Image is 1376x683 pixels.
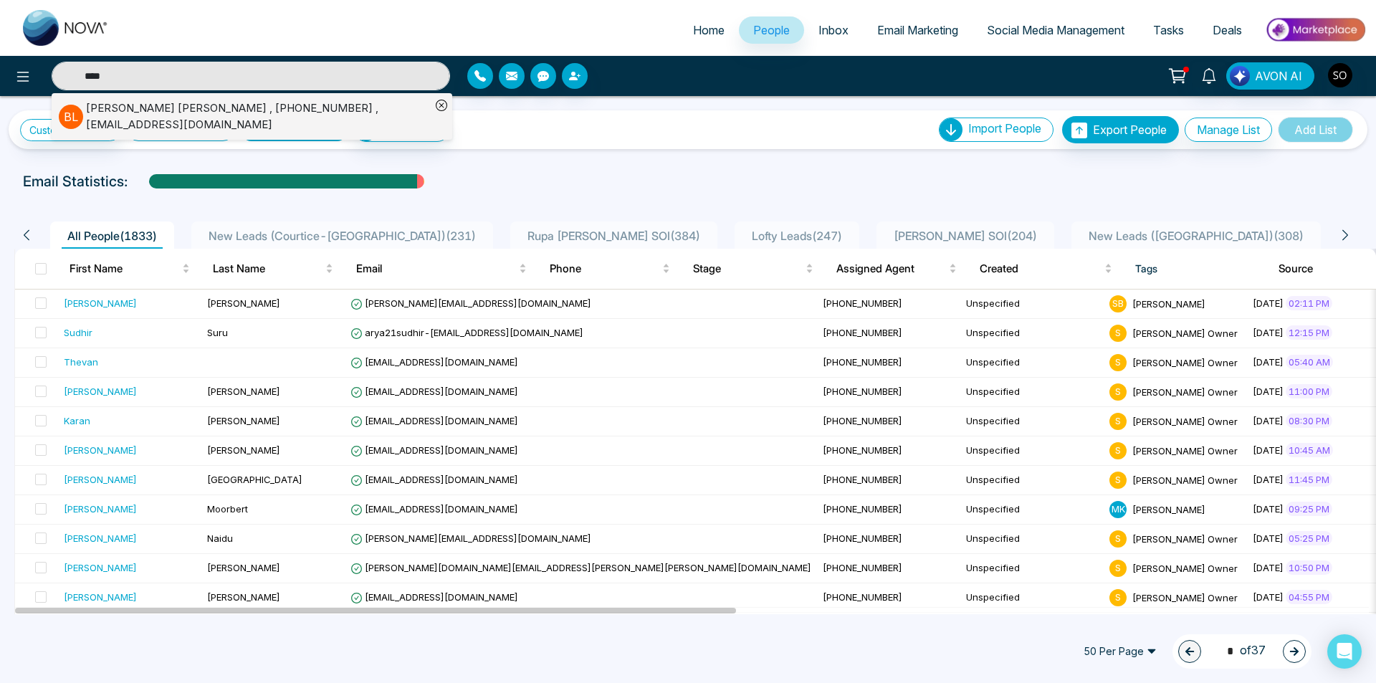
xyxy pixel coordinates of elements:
[70,260,179,277] span: First Name
[345,249,538,289] th: Email
[863,16,973,44] a: Email Marketing
[550,260,659,277] span: Phone
[1286,325,1332,340] span: 12:15 PM
[968,249,1124,289] th: Created
[350,327,583,338] span: arya21sudhir-[EMAIL_ADDRESS][DOMAIN_NAME]
[823,297,902,309] span: [PHONE_NUMBER]
[350,562,811,573] span: [PERSON_NAME][DOMAIN_NAME][EMAIL_ADDRESS][PERSON_NAME][PERSON_NAME][DOMAIN_NAME]
[64,384,137,398] div: [PERSON_NAME]
[64,531,137,545] div: [PERSON_NAME]
[739,16,804,44] a: People
[823,532,902,544] span: [PHONE_NUMBER]
[1132,297,1205,309] span: [PERSON_NAME]
[207,474,302,485] span: [GEOGRAPHIC_DATA]
[1109,589,1127,606] span: S
[1286,443,1333,457] span: 10:45 AM
[1253,474,1284,485] span: [DATE]
[23,171,128,192] p: Email Statistics:
[64,443,137,457] div: [PERSON_NAME]
[1139,16,1198,44] a: Tasks
[1093,123,1167,137] span: Export People
[1132,386,1238,397] span: [PERSON_NAME] Owner
[960,407,1104,436] td: Unspecified
[64,472,137,487] div: [PERSON_NAME]
[1132,474,1238,485] span: [PERSON_NAME] Owner
[1253,444,1284,456] span: [DATE]
[1253,532,1284,544] span: [DATE]
[207,415,280,426] span: [PERSON_NAME]
[1109,295,1127,312] span: S B
[1132,327,1238,338] span: [PERSON_NAME] Owner
[350,474,518,485] span: [EMAIL_ADDRESS][DOMAIN_NAME]
[20,119,121,141] a: Custom Filter
[23,10,109,46] img: Nova CRM Logo
[753,23,790,37] span: People
[1185,118,1272,142] button: Manage List
[1132,444,1238,456] span: [PERSON_NAME] Owner
[1286,414,1332,428] span: 08:30 PM
[1109,383,1127,401] span: S
[960,495,1104,525] td: Unspecified
[350,444,518,456] span: [EMAIL_ADDRESS][DOMAIN_NAME]
[823,474,902,485] span: [PHONE_NUMBER]
[1286,472,1332,487] span: 11:45 PM
[1253,562,1284,573] span: [DATE]
[1198,16,1256,44] a: Deals
[207,503,248,515] span: Moorbert
[960,319,1104,348] td: Unspecified
[1253,386,1284,397] span: [DATE]
[1109,442,1127,459] span: S
[207,297,280,309] span: [PERSON_NAME]
[64,296,137,310] div: [PERSON_NAME]
[1253,503,1284,515] span: [DATE]
[64,355,98,369] div: Thevan
[980,260,1102,277] span: Created
[960,466,1104,495] td: Unspecified
[1253,591,1284,603] span: [DATE]
[350,356,518,368] span: [EMAIL_ADDRESS][DOMAIN_NAME]
[1253,356,1284,368] span: [DATE]
[1218,641,1266,661] span: of 37
[1213,23,1242,37] span: Deals
[350,503,518,515] span: [EMAIL_ADDRESS][DOMAIN_NAME]
[1253,297,1284,309] span: [DATE]
[823,562,902,573] span: [PHONE_NUMBER]
[522,229,706,243] span: Rupa [PERSON_NAME] SOI ( 384 )
[823,591,902,603] span: [PHONE_NUMBER]
[1286,560,1332,575] span: 10:50 PM
[960,348,1104,378] td: Unspecified
[64,325,92,340] div: Sudhir
[1255,67,1302,85] span: AVON AI
[1263,14,1367,46] img: Market-place.gif
[213,260,322,277] span: Last Name
[1062,116,1179,143] button: Export People
[679,16,739,44] a: Home
[350,532,591,544] span: [PERSON_NAME][EMAIL_ADDRESS][DOMAIN_NAME]
[86,100,431,133] div: [PERSON_NAME] [PERSON_NAME] , [PHONE_NUMBER] , [EMAIL_ADDRESS][DOMAIN_NAME]
[823,327,902,338] span: [PHONE_NUMBER]
[203,229,482,243] span: New Leads (Courtice-[GEOGRAPHIC_DATA]) ( 231 )
[64,414,90,428] div: Karan
[207,386,280,397] span: [PERSON_NAME]
[350,297,591,309] span: [PERSON_NAME][EMAIL_ADDRESS][DOMAIN_NAME]
[1083,229,1309,243] span: New Leads ([GEOGRAPHIC_DATA]) ( 308 )
[1132,532,1238,544] span: [PERSON_NAME] Owner
[818,23,849,37] span: Inbox
[823,503,902,515] span: [PHONE_NUMBER]
[350,591,518,603] span: [EMAIL_ADDRESS][DOMAIN_NAME]
[960,378,1104,407] td: Unspecified
[1328,63,1352,87] img: User Avatar
[1286,531,1332,545] span: 05:25 PM
[1286,355,1333,369] span: 05:40 AM
[825,249,968,289] th: Assigned Agent
[201,249,345,289] th: Last Name
[207,562,280,573] span: [PERSON_NAME]
[877,23,958,37] span: Email Marketing
[64,502,137,516] div: [PERSON_NAME]
[62,229,163,243] span: All People ( 1833 )
[1109,325,1127,342] span: S
[823,415,902,426] span: [PHONE_NUMBER]
[987,23,1124,37] span: Social Media Management
[1109,354,1127,371] span: S
[1132,503,1205,515] span: [PERSON_NAME]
